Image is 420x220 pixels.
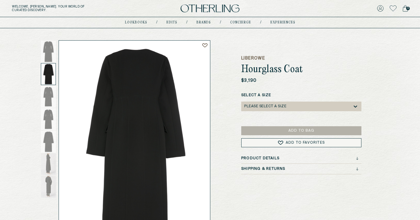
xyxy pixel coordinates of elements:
[41,153,56,175] img: Thumbnail 6
[241,126,361,135] button: Add to Bag
[41,86,56,108] img: Thumbnail 3
[241,93,361,98] label: Select a Size
[166,21,177,24] a: Edits
[125,21,147,24] a: lookbooks
[241,138,361,147] button: Add to Favorites
[181,5,239,13] img: logo
[230,21,251,24] a: concierge
[241,167,285,171] h3: Shipping & Returns
[406,7,410,10] span: 0
[241,156,279,160] h3: Product Details
[156,20,157,25] div: /
[12,5,131,12] h5: Welcome, [PERSON_NAME] . Your world of curated discovery.
[186,20,187,25] div: /
[260,20,261,25] div: /
[241,78,257,84] p: $3,190
[270,21,295,24] a: experiences
[286,141,325,145] span: Add to Favorites
[196,21,211,24] a: Brands
[41,108,56,130] img: Thumbnail 4
[41,131,56,153] img: Thumbnail 5
[41,176,56,198] img: Thumbnail 7
[244,104,286,108] div: Please select a Size
[241,55,361,61] h5: LIBEROWE
[220,20,221,25] div: /
[241,64,361,75] h1: Hourglass Coat
[403,4,408,13] a: 0
[41,41,56,63] img: Thumbnail 1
